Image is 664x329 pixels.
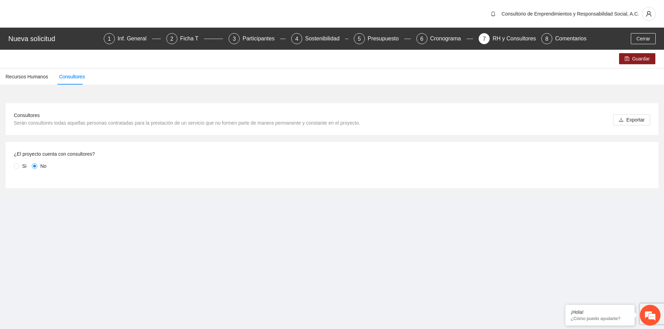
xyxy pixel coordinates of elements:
button: bell [488,8,499,19]
span: 2 [170,36,173,42]
button: user [642,7,656,21]
div: 8Comentarios [541,33,587,44]
span: bell [488,11,498,17]
button: saveGuardar [619,53,655,64]
div: 1Inf. General [104,33,161,44]
div: Presupuesto [368,33,404,44]
span: 5 [358,36,361,42]
button: downloadExportar [613,114,650,125]
span: 7 [483,36,486,42]
div: 6Cronograma [416,33,473,44]
div: Comentarios [555,33,587,44]
span: 3 [233,36,236,42]
span: Serán consultores todas aquellas personas contratadas para la prestación de un servicio que no fo... [14,120,360,126]
span: save [625,56,629,62]
p: ¿Cómo puedo ayudarte? [571,316,629,321]
div: 4Sostenibilidad [291,33,348,44]
span: 4 [295,36,298,42]
button: Cerrar [631,33,656,44]
div: Ficha T [180,33,204,44]
span: No [37,162,49,170]
span: Guardar [632,55,650,62]
span: Consultores [14,113,40,118]
span: 6 [420,36,423,42]
div: 7RH y Consultores [479,33,536,44]
span: Cerrar [636,35,650,42]
div: Consultores [59,73,85,80]
div: Cronograma [430,33,467,44]
span: user [642,11,655,17]
div: Participantes [242,33,280,44]
div: 2Ficha T [166,33,223,44]
div: 3Participantes [229,33,286,44]
span: Consultorio de Emprendimientos y Responsabilidad Social, A.C. [501,11,639,17]
span: download [619,117,624,123]
span: 8 [545,36,548,42]
div: Nueva solicitud [8,33,100,44]
div: Inf. General [118,33,152,44]
span: Si [19,162,29,170]
div: Recursos Humanos [6,73,48,80]
div: ¡Hola! [571,309,629,315]
div: 5Presupuesto [354,33,411,44]
span: Exportar [626,116,645,124]
div: Sostenibilidad [305,33,345,44]
div: RH y Consultores [492,33,541,44]
label: ¿El proyecto cuenta con consultores? [14,150,95,158]
span: 1 [108,36,111,42]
